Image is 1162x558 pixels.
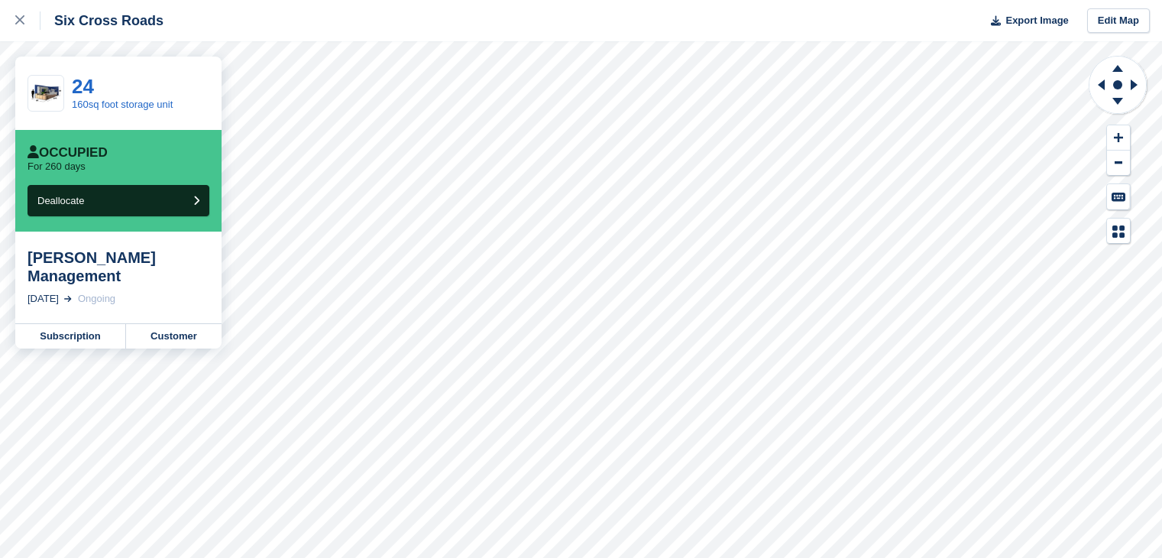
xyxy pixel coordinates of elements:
[72,99,173,110] a: 160sq foot storage unit
[40,11,163,30] div: Six Cross Roads
[1087,8,1150,34] a: Edit Map
[1005,13,1068,28] span: Export Image
[37,195,84,206] span: Deallocate
[28,248,209,285] div: [PERSON_NAME] Management
[28,80,63,107] img: 20-ft-container.jpg
[72,75,94,98] a: 24
[78,291,115,307] div: Ongoing
[64,296,72,302] img: arrow-right-light-icn-cde0832a797a2874e46488d9cf13f60e5c3a73dbe684e267c42b8395dfbc2abf.svg
[15,324,126,349] a: Subscription
[1107,219,1130,244] button: Map Legend
[982,8,1069,34] button: Export Image
[1107,151,1130,176] button: Zoom Out
[1107,184,1130,209] button: Keyboard Shortcuts
[126,324,222,349] a: Customer
[1107,125,1130,151] button: Zoom In
[28,185,209,216] button: Deallocate
[28,161,86,173] p: For 260 days
[28,291,59,307] div: [DATE]
[28,145,108,161] div: Occupied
